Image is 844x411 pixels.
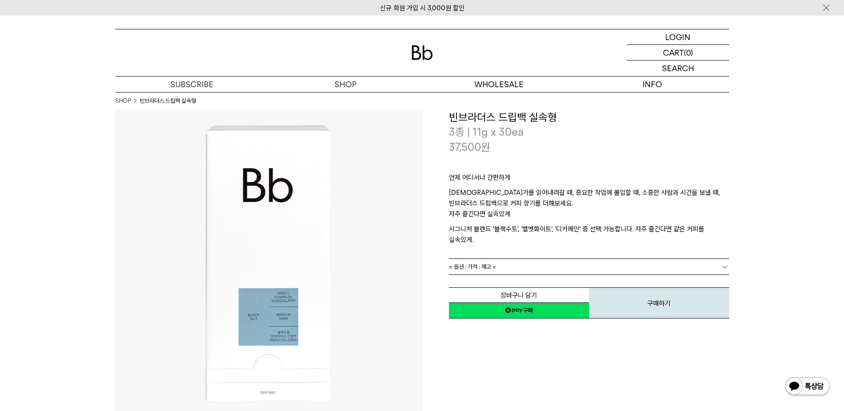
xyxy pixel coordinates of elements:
a: LOGIN [627,29,729,45]
button: 장바구니 담기 [449,287,589,303]
li: 빈브라더스 드립백 실속형 [140,97,196,105]
a: SUBSCRIBE [115,77,269,92]
p: 3종 | 11g x 30ea [449,125,729,140]
h3: 빈브라더스 드립백 실속형 [449,110,729,125]
a: 새창 [449,302,589,318]
p: 자주 즐긴다면 실속있게 [449,209,729,224]
img: 로고 [412,45,433,60]
a: SHOP [115,97,131,105]
a: CART (0) [627,45,729,60]
p: 언제 어디서나 간편하게 [449,172,729,187]
button: 구매하기 [589,287,729,318]
p: 시그니처 블렌드 '블랙수트', '벨벳화이트', '디카페인' 중 선택 가능합니다. 자주 즐긴다면 같은 커피를 실속있게. [449,224,729,245]
a: 신규 회원 가입 시 3,000원 할인 [380,4,464,12]
p: INFO [576,77,729,92]
span: 원 [481,141,490,153]
p: 37,500 [449,140,490,155]
p: LOGIN [665,29,691,44]
a: SHOP [269,77,422,92]
p: [DEMOGRAPHIC_DATA]가를 읽어내려갈 때, 중요한 작업에 몰입할 때, 소중한 사람과 시간을 보낼 때, 빈브라더스 드립백으로 커피 향기를 더해보세요. [449,187,729,209]
img: 카카오톡 채널 1:1 채팅 버튼 [784,376,831,398]
p: SEARCH [662,60,694,76]
p: WHOLESALE [422,77,576,92]
p: (0) [684,45,693,60]
p: CART [663,45,684,60]
span: = 옵션 : 가격 : 재고 = [449,259,496,274]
